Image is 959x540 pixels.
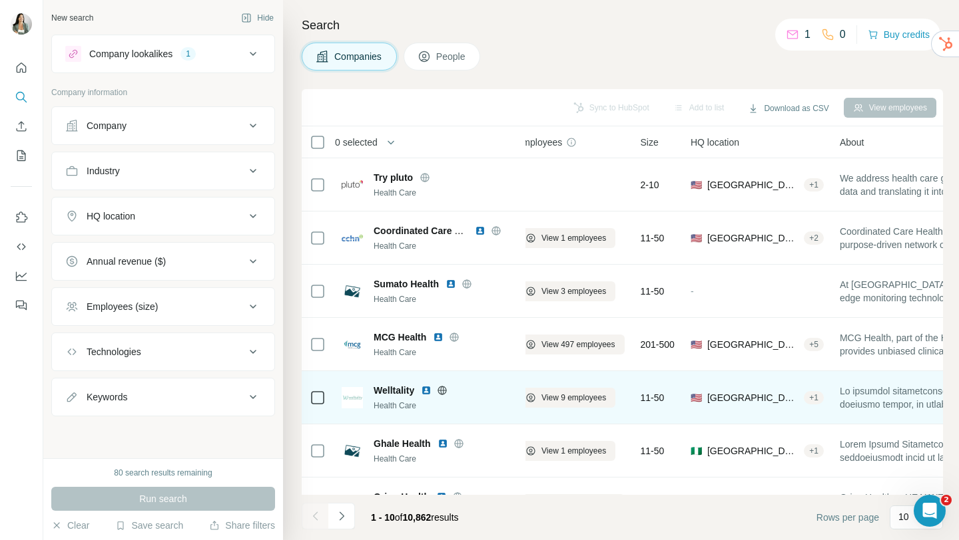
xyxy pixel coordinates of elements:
[328,503,355,529] button: Navigate to next page
[374,453,517,465] div: Health Care
[11,56,32,80] button: Quick start
[691,286,694,297] span: -
[641,338,675,351] span: 201-500
[334,50,383,63] span: Companies
[342,334,363,355] img: Logo of MCG Health
[691,338,702,351] span: 🇺🇸
[516,228,615,248] button: View 1 employees
[374,225,522,236] span: Coordinated Care Health Network
[52,336,274,368] button: Technologies
[51,12,93,24] div: New search
[691,444,702,458] span: 🇳🇬
[374,171,413,184] span: Try pluto
[115,519,183,532] button: Save search
[516,136,562,149] span: Employees
[641,444,665,458] span: 11-50
[374,490,430,503] span: Orion Health
[516,441,615,461] button: View 1 employees
[804,338,824,350] div: + 5
[342,281,363,302] img: Logo of Sumato Health
[87,209,135,223] div: HQ location
[421,385,432,396] img: LinkedIn logo
[804,179,824,191] div: + 1
[941,495,952,505] span: 2
[516,494,625,514] button: View 576 employees
[52,38,274,70] button: Company lookalikes1
[691,136,739,149] span: HQ location
[374,277,439,291] span: Sumato Health
[87,164,120,178] div: Industry
[641,391,665,404] span: 11-50
[804,27,810,43] p: 1
[914,495,946,527] iframe: Intercom live chat
[51,86,275,98] p: Company information
[707,391,799,404] span: [GEOGRAPHIC_DATA], [US_STATE]
[395,512,403,523] span: of
[516,335,625,354] button: View 497 employees
[51,519,89,532] button: Clear
[87,300,158,313] div: Employees (size)
[707,444,799,458] span: [GEOGRAPHIC_DATA], [GEOGRAPHIC_DATA]
[52,245,274,277] button: Annual revenue ($)
[11,264,32,288] button: Dashboard
[87,119,127,132] div: Company
[691,231,702,245] span: 🇺🇸
[11,235,32,259] button: Use Surfe API
[707,231,799,245] span: [GEOGRAPHIC_DATA], [US_STATE]
[232,8,283,28] button: Hide
[374,400,517,412] div: Health Care
[342,174,363,196] img: Logo of Try pluto
[52,155,274,187] button: Industry
[641,231,665,245] span: 11-50
[342,440,363,462] img: Logo of Ghale Health
[403,512,432,523] span: 10,862
[87,345,141,358] div: Technologies
[739,98,838,118] button: Download as CSV
[87,390,127,404] div: Keywords
[371,512,395,523] span: 1 - 10
[436,491,447,502] img: LinkedIn logo
[52,110,274,142] button: Company
[804,445,824,457] div: + 1
[840,136,864,149] span: About
[868,25,930,44] button: Buy credits
[114,467,212,479] div: 80 search results remaining
[11,85,32,109] button: Search
[804,392,824,404] div: + 1
[840,27,846,43] p: 0
[541,232,606,244] span: View 1 employees
[335,136,378,149] span: 0 selected
[516,388,615,408] button: View 9 employees
[52,381,274,413] button: Keywords
[374,293,517,305] div: Health Care
[374,346,517,358] div: Health Care
[541,392,606,404] span: View 9 employees
[541,445,606,457] span: View 1 employees
[436,50,467,63] span: People
[707,178,799,192] span: [GEOGRAPHIC_DATA]
[516,281,615,301] button: View 3 employees
[475,225,485,236] img: LinkedIn logo
[898,510,909,523] p: 10
[209,519,275,532] button: Share filters
[11,205,32,229] button: Use Surfe on LinkedIn
[374,240,517,252] div: Health Care
[641,285,665,298] span: 11-50
[541,285,606,297] span: View 3 employees
[180,48,196,60] div: 1
[374,437,431,450] span: Ghale Health
[446,279,456,289] img: LinkedIn logo
[438,438,448,449] img: LinkedIn logo
[816,511,879,524] span: Rows per page
[342,227,363,249] img: Logo of Coordinated Care Health Network
[11,144,32,168] button: My lists
[371,512,459,523] span: results
[11,13,32,35] img: Avatar
[302,16,943,35] h4: Search
[11,114,32,138] button: Enrich CSV
[641,178,659,192] span: 2-10
[87,255,166,268] div: Annual revenue ($)
[541,338,615,350] span: View 497 employees
[52,200,274,232] button: HQ location
[707,338,799,351] span: [GEOGRAPHIC_DATA], [US_STATE]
